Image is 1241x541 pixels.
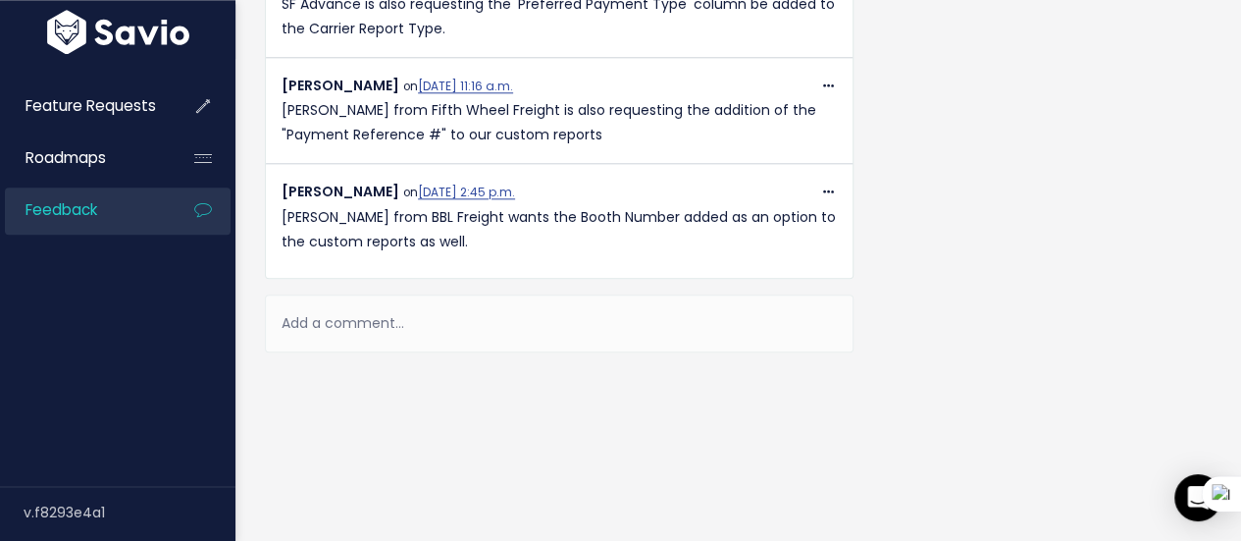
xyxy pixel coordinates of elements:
[26,147,106,168] span: Roadmaps
[24,487,235,538] div: v.f8293e4a1
[265,295,853,352] div: Add a comment...
[5,188,163,233] a: Feedback
[26,199,97,220] span: Feedback
[418,185,515,200] a: [DATE] 2:45 p.m.
[282,205,837,254] p: [PERSON_NAME] from BBL Freight wants the Booth Number added as an option to the custom reports as...
[5,83,163,129] a: Feature Requests
[403,79,513,94] span: on
[403,185,515,200] span: on
[1174,474,1221,521] div: Open Intercom Messenger
[418,79,513,94] a: [DATE] 11:16 a.m.
[5,135,163,181] a: Roadmaps
[42,10,194,54] img: logo-white.9d6f32f41409.svg
[26,95,156,116] span: Feature Requests
[282,98,837,147] p: [PERSON_NAME] from Fifth Wheel Freight is also requesting the addition of the "Payment Reference ...
[282,182,399,201] span: [PERSON_NAME]
[282,76,399,95] span: [PERSON_NAME]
